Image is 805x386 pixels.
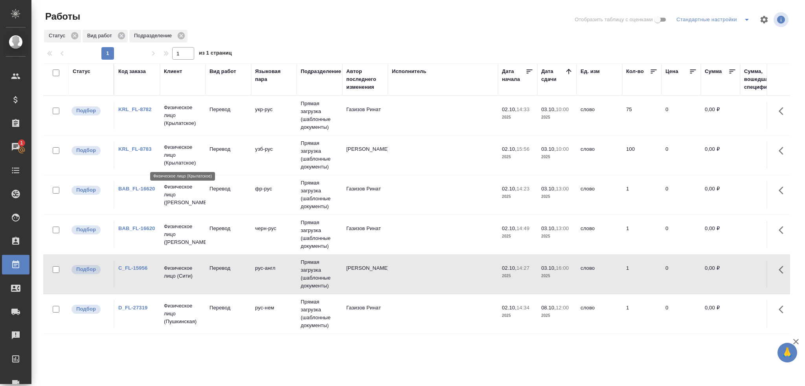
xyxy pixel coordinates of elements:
td: фр-рус [251,181,297,209]
p: 14:33 [516,106,529,112]
p: 03.10, [541,265,556,271]
td: 75 [622,102,662,129]
div: Ед. изм [581,68,600,75]
p: Перевод [210,145,247,153]
p: 02.10, [502,305,516,311]
p: 14:49 [516,225,529,231]
p: Физическое лицо ([PERSON_NAME]) [164,183,202,207]
div: Вид работ [210,68,236,75]
p: Физическое лицо ([PERSON_NAME]) [164,223,202,246]
p: 03.10, [541,106,556,112]
td: рус-нем [251,300,297,327]
p: 16:00 [556,265,569,271]
td: 0,00 ₽ [701,181,740,209]
div: Дата сдачи [541,68,565,83]
td: 0 [662,181,701,209]
div: Можно подбирать исполнителей [71,264,110,275]
td: Прямая загрузка (шаблонные документы) [297,254,342,294]
div: Сумма [705,68,722,75]
td: слово [577,260,622,288]
td: 100 [622,141,662,169]
a: D_FL-27319 [118,305,147,311]
td: 0 [662,102,701,129]
td: Прямая загрузка (шаблонные документы) [297,215,342,254]
td: 1 [622,300,662,327]
a: KRL_FL-8782 [118,106,152,112]
p: 03.10, [541,186,556,192]
a: BAB_FL-16620 [118,186,155,192]
span: Работы [43,10,80,23]
td: укр-рус [251,102,297,129]
p: 08.10, [541,305,556,311]
td: слово [577,141,622,169]
p: Вид работ [87,32,115,40]
p: 12:00 [556,305,569,311]
p: 2025 [502,312,533,320]
span: 1 [15,139,28,147]
div: split button [675,13,755,26]
p: Перевод [210,264,247,272]
button: 🙏 [777,343,797,362]
button: Здесь прячутся важные кнопки [774,300,793,319]
a: 1 [2,137,29,157]
td: слово [577,300,622,327]
p: Физическое лицо (Крылатское) [164,143,202,167]
td: 0 [662,141,701,169]
div: Код заказа [118,68,146,75]
div: Дата начала [502,68,526,83]
p: Подбор [76,146,96,154]
td: узб-рус [251,141,297,169]
div: Автор последнего изменения [346,68,384,91]
p: Перевод [210,304,247,312]
td: Газизов Ринат [342,300,388,327]
div: Языковая пара [255,68,293,83]
span: Отобразить таблицу с оценками [575,16,653,24]
p: 02.10, [502,146,516,152]
button: Здесь прячутся важные кнопки [774,181,793,200]
div: Вид работ [83,30,128,42]
span: 🙏 [781,344,794,361]
p: Физическое лицо (Крылатское) [164,104,202,127]
td: Прямая загрузка (шаблонные документы) [297,135,342,175]
td: 0,00 ₽ [701,260,740,288]
p: 2025 [541,153,573,161]
a: BAB_FL-16620 [118,225,155,231]
p: 14:34 [516,305,529,311]
p: 13:00 [556,186,569,192]
td: 0 [662,221,701,248]
div: Статус [73,68,90,75]
td: слово [577,221,622,248]
p: Перевод [210,106,247,113]
p: 02.10, [502,225,516,231]
p: 2025 [502,232,533,240]
button: Здесь прячутся важные кнопки [774,141,793,160]
p: 10:00 [556,146,569,152]
td: Газизов Ринат [342,102,388,129]
div: Можно подбирать исполнителей [71,304,110,315]
span: из 1 страниц [199,48,232,60]
td: Прямая загрузка (шаблонные документы) [297,175,342,214]
p: 02.10, [502,265,516,271]
span: Посмотреть информацию [774,12,790,27]
p: Перевод [210,225,247,232]
p: 03.10, [541,225,556,231]
p: Подбор [76,186,96,194]
p: Подбор [76,265,96,273]
td: Прямая загрузка (шаблонные документы) [297,96,342,135]
td: 0,00 ₽ [701,221,740,248]
div: Можно подбирать исполнителей [71,145,110,156]
p: Перевод [210,185,247,193]
td: 1 [622,260,662,288]
a: KRL_FL-8783 [118,146,152,152]
p: Подбор [76,305,96,313]
p: 14:23 [516,186,529,192]
div: Можно подбирать исполнителей [71,106,110,116]
td: 0 [662,260,701,288]
p: 13:00 [556,225,569,231]
p: 2025 [502,193,533,201]
p: 15:56 [516,146,529,152]
div: Цена [665,68,678,75]
td: слово [577,102,622,129]
td: 1 [622,181,662,209]
p: 14:27 [516,265,529,271]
